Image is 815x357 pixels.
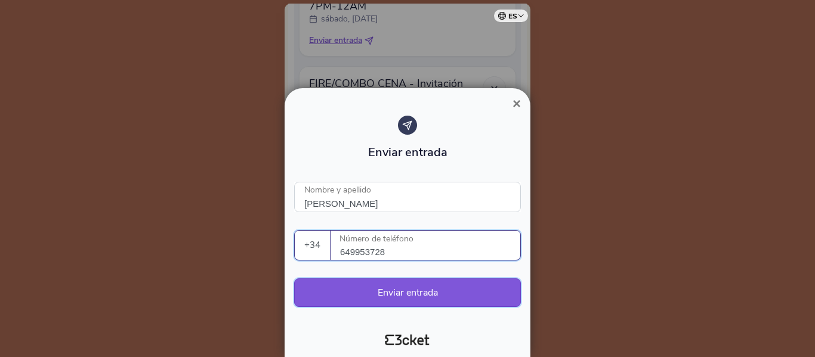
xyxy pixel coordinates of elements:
input: Número de teléfono [340,231,520,260]
span: × [513,95,521,111]
span: Enviar entrada [368,144,447,160]
label: Nombre y apellido [294,182,381,199]
label: Número de teléfono [331,231,521,247]
button: Enviar entrada [294,278,521,307]
input: Nombre y apellido [294,182,521,212]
